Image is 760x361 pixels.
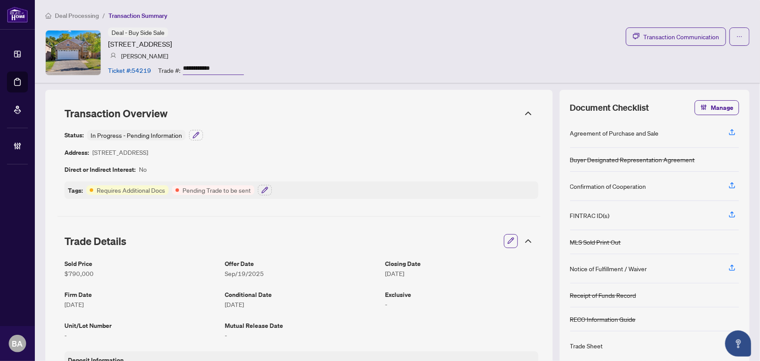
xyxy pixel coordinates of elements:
span: ellipsis [736,34,743,40]
article: Direct or Indirect Interest: [64,164,135,174]
article: Sep/19/2025 [225,269,378,278]
span: Trade Details [64,235,126,248]
div: Receipt of Funds Record [570,290,636,300]
article: - [64,330,218,340]
article: [DATE] [385,269,538,278]
button: Manage [695,100,739,115]
article: Status: [64,130,84,140]
li: / [102,10,105,20]
div: Trade Details [57,229,540,253]
article: [DATE] [225,300,378,309]
article: Firm Date [64,289,218,300]
article: No [139,164,147,174]
img: logo [7,7,28,23]
div: Trade Sheet [570,341,603,351]
article: Mutual Release Date [225,320,378,330]
div: Buyer Designated Representation Agreement [570,155,695,164]
article: Closing Date [385,259,538,269]
article: Exclusive [385,289,538,300]
article: $790,000 [64,269,218,278]
span: Transaction Communication [643,32,719,42]
article: Unit/Lot Number [64,320,218,330]
button: Transaction Communication [626,27,726,46]
article: Sold Price [64,259,218,269]
article: [DATE] [64,300,218,309]
article: Tags: [68,185,83,195]
button: Open asap [725,330,751,357]
div: Confirmation of Cooperation [570,181,646,191]
article: [PERSON_NAME] [121,51,168,61]
img: svg%3e [110,53,116,59]
article: Address: [64,147,89,157]
span: Deal - Buy Side Sale [111,28,165,36]
article: Offer Date [225,259,378,269]
article: - [225,330,378,340]
span: Manage [711,101,733,115]
article: [STREET_ADDRESS] [108,39,172,49]
span: Transaction Summary [108,12,167,20]
article: Conditional Date [225,289,378,300]
div: Transaction Overview [57,102,540,125]
article: - [385,300,538,309]
span: home [45,13,51,19]
div: Notice of Fulfillment / Waiver [570,264,647,273]
img: IMG-N12412510_1.jpg [46,31,101,75]
div: RECO Information Guide [570,314,636,324]
article: Requires Additional Docs [97,185,165,195]
span: Document Checklist [570,102,649,114]
div: FINTRAC ID(s) [570,211,610,220]
div: Agreement of Purchase and Sale [570,128,659,138]
article: Pending Trade to be sent [182,185,251,195]
article: Trade #: [158,65,180,75]
span: Transaction Overview [64,107,168,120]
article: [STREET_ADDRESS] [92,147,148,157]
div: MLS Sold Print Out [570,237,621,247]
span: BA [12,337,23,350]
div: In Progress - Pending Information [87,130,186,140]
span: Deal Processing [55,12,99,20]
article: Ticket #: 54219 [108,65,151,75]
